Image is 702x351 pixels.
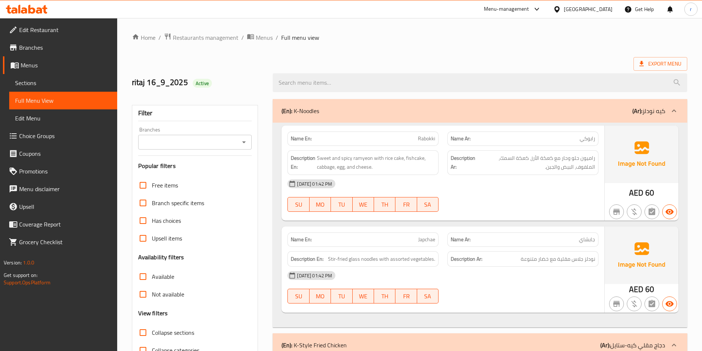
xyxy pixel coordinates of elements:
button: TH [374,197,395,212]
a: Edit Menu [9,109,117,127]
span: جابشاي [579,236,595,243]
span: Upsell items [152,234,182,243]
button: MO [310,197,331,212]
span: Promotions [19,167,111,176]
span: TU [334,199,349,210]
a: Upsell [3,198,117,215]
span: [DATE] 01:42 PM [294,272,335,279]
span: FR [398,291,414,302]
button: TU [331,197,352,212]
span: Collapse sections [152,328,194,337]
span: Export Menu [633,57,687,71]
button: WE [353,289,374,303]
span: Edit Menu [15,114,111,123]
nav: breadcrumb [132,33,687,42]
h2: ritaj 16_9_2025 [132,77,264,88]
button: SA [417,289,439,303]
span: Menus [21,61,111,70]
span: Rabokki [418,135,435,143]
img: Ae5nvW7+0k+MAAAAAElFTkSuQmCC [605,126,678,183]
span: [DATE] 01:42 PM [294,180,335,187]
span: Menu disclaimer [19,185,111,193]
span: SU [291,291,306,302]
p: K-Noodles [282,106,319,115]
h3: Availability filters [138,253,184,262]
div: [GEOGRAPHIC_DATA] [564,5,612,13]
span: رابوكي [580,135,595,143]
span: Free items [152,181,178,190]
span: Restaurants management [173,33,238,42]
span: WE [356,291,371,302]
button: Not has choices [645,296,659,311]
span: Export Menu [639,59,681,69]
span: Branch specific items [152,199,204,207]
span: AED [629,282,643,296]
button: WE [353,197,374,212]
button: Purchased item [627,296,642,311]
a: Support.OpsPlatform [4,278,50,287]
h3: View filters [138,309,168,317]
span: AED [629,186,643,200]
span: 60 [645,282,654,296]
span: MO [312,199,328,210]
span: Branches [19,43,111,52]
button: Not has choices [645,204,659,219]
button: SU [287,289,309,303]
span: 1.0.0 [23,258,34,267]
a: Coverage Report [3,215,117,233]
div: Menu-management [484,5,529,14]
a: Menu disclaimer [3,180,117,198]
b: (Ar): [600,340,610,351]
span: Choice Groups [19,131,111,140]
button: TH [374,289,395,303]
span: Full menu view [281,33,319,42]
a: Grocery Checklist [3,233,117,251]
a: Full Menu View [9,92,117,109]
button: Not branch specific item [609,296,624,311]
p: دجاج مقلي كيه-ستايل [600,341,665,350]
span: Japchae [418,236,435,243]
span: TH [377,199,392,210]
span: Upsell [19,202,111,211]
strong: Description Ar: [451,154,476,172]
a: Restaurants management [164,33,238,42]
span: FR [398,199,414,210]
strong: Description En: [291,255,324,264]
button: TU [331,289,352,303]
div: Filter [138,105,252,121]
a: Branches [3,39,117,56]
strong: Description En: [291,154,315,172]
strong: Name En: [291,135,312,143]
b: (En): [282,340,292,351]
button: Available [662,204,677,219]
b: (En): [282,105,292,116]
strong: Description Ar: [451,255,482,264]
span: Sweet and spicy ramyeon with rice cake, fishcake, cabbage, egg, and cheese. [317,154,435,172]
span: TH [377,291,392,302]
input: search [273,73,687,92]
span: SA [420,199,436,210]
button: Purchased item [627,204,642,219]
span: WE [356,199,371,210]
span: Has choices [152,216,181,225]
span: r [690,5,692,13]
span: Edit Restaurant [19,25,111,34]
div: Active [193,79,212,88]
span: Get support on: [4,270,38,280]
p: كيه نودلز [632,106,665,115]
b: (Ar): [632,105,642,116]
span: SU [291,199,306,210]
a: Promotions [3,162,117,180]
h3: Popular filters [138,162,252,170]
span: Stir-fried glass noodles with assorted vegetables. [328,255,435,264]
a: Menus [247,33,273,42]
a: Menus [3,56,117,74]
span: Available [152,272,174,281]
button: SU [287,197,309,212]
button: Available [662,296,677,311]
div: (En): K-Noodles(Ar):كيه نودلز [273,99,687,123]
p: K-Style Fried Chicken [282,341,347,350]
span: راميون حلو وحار مع كعكة الأرز، كعكة السمك، الملفوف، البيض والجبن. [478,154,595,172]
button: FR [395,197,417,212]
span: MO [312,291,328,302]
